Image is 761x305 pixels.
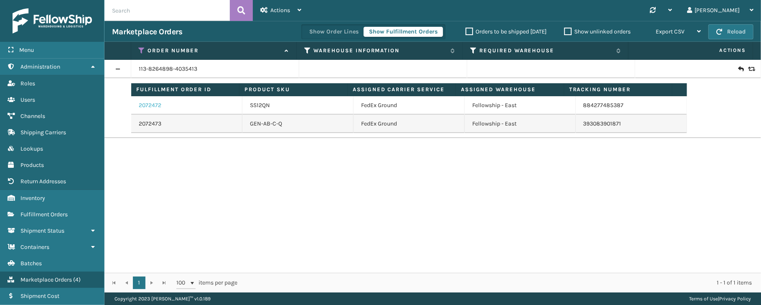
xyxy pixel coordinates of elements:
[354,115,465,133] td: FedEx Ground
[20,292,59,300] span: Shipment Cost
[564,28,631,35] label: Show unlinked orders
[748,66,753,72] i: Replace
[20,63,60,70] span: Administration
[20,161,44,169] span: Products
[364,27,443,37] button: Show Fulfillment Orders
[242,96,354,115] td: SS12QN
[176,279,189,287] span: 100
[304,27,364,37] button: Show Order Lines
[20,113,45,120] span: Channels
[20,211,68,218] span: Fulfillment Orders
[20,227,64,234] span: Shipment Status
[242,115,354,133] td: GEN-AB-C-Q
[20,96,35,103] span: Users
[689,296,718,302] a: Terms of Use
[583,102,624,109] a: 884277485387
[313,47,446,54] label: Warehouse Information
[270,7,290,14] span: Actions
[139,120,161,128] a: 2072473
[708,24,753,39] button: Reload
[569,86,667,93] label: Tracking Number
[139,101,161,110] a: 2072472
[148,47,280,54] label: Order Number
[20,260,42,267] span: Batches
[13,8,92,33] img: logo
[19,46,34,54] span: Menu
[73,276,81,283] span: ( 4 )
[20,243,49,251] span: Containers
[465,96,576,115] td: Fellowship - East
[20,80,35,87] span: Roles
[139,65,197,73] a: 113-8264898-4035413
[20,195,45,202] span: Inventory
[20,178,66,185] span: Return Addresses
[465,115,576,133] td: Fellowship - East
[20,276,72,283] span: Marketplace Orders
[20,145,43,152] span: Lookups
[719,296,751,302] a: Privacy Policy
[631,44,751,57] span: Actions
[112,27,182,37] h3: Marketplace Orders
[353,86,450,93] label: Assigned Carrier Service
[133,277,145,289] a: 1
[466,28,547,35] label: Orders to be shipped [DATE]
[738,65,743,73] i: Create Return Label
[176,277,237,289] span: items per page
[583,120,621,127] a: 393083901871
[461,86,559,93] label: Assigned Warehouse
[115,292,211,305] p: Copyright 2023 [PERSON_NAME]™ v 1.0.189
[479,47,612,54] label: Required Warehouse
[689,292,751,305] div: |
[136,86,234,93] label: Fulfillment Order ID
[656,28,685,35] span: Export CSV
[249,279,752,287] div: 1 - 1 of 1 items
[244,86,342,93] label: Product SKU
[354,96,465,115] td: FedEx Ground
[20,129,66,136] span: Shipping Carriers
